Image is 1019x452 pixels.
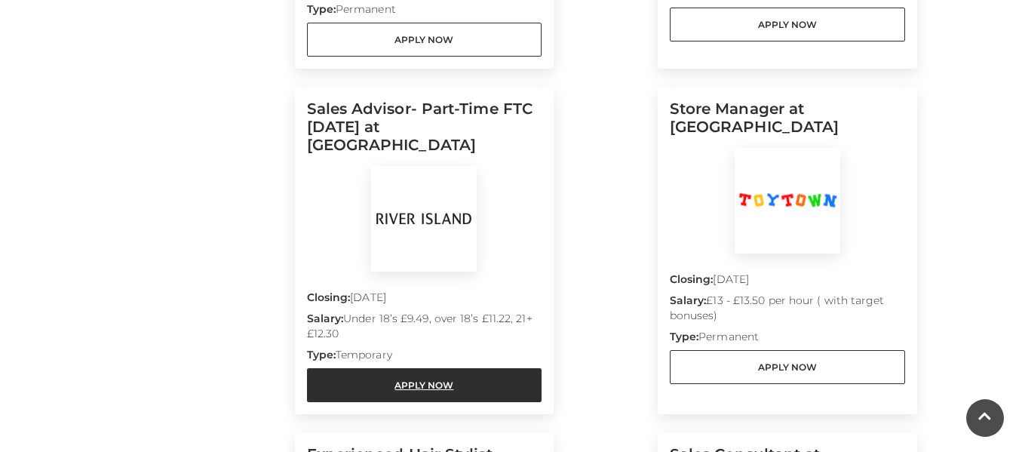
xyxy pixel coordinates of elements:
strong: Closing: [307,291,351,304]
strong: Salary: [670,294,707,307]
a: Apply Now [307,368,542,402]
p: Temporary [307,347,542,368]
h5: Sales Advisor- Part-Time FTC [DATE] at [GEOGRAPHIC_DATA] [307,100,542,166]
p: Permanent [307,2,542,23]
p: [DATE] [307,290,542,311]
strong: Type: [307,348,336,361]
a: Apply Now [670,8,905,42]
strong: Salary: [307,312,344,325]
img: Toy Town [735,148,840,254]
strong: Type: [670,330,698,343]
p: [DATE] [670,272,905,293]
strong: Closing: [670,272,714,286]
p: £13 - £13.50 per hour ( with target bonuses) [670,293,905,329]
a: Apply Now [670,350,905,384]
img: River Island [371,166,477,272]
a: Apply Now [307,23,542,57]
h5: Store Manager at [GEOGRAPHIC_DATA] [670,100,905,148]
strong: Type: [307,2,336,16]
p: Permanent [670,329,905,350]
p: Under 18’s £9.49, over 18’s £11.22, 21+ £12.30 [307,311,542,347]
